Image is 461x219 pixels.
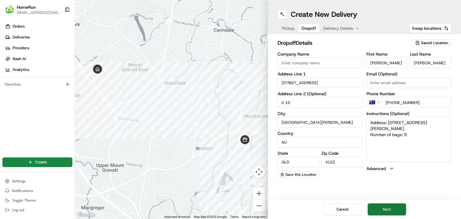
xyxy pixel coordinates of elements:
[278,77,363,88] input: Enter address
[2,206,72,214] button: Log out
[2,80,72,89] div: Favorites
[194,215,227,218] span: Map data ©2025 Google
[12,179,26,184] span: Settings
[421,40,448,46] span: Saved Location
[366,117,452,162] textarea: Address: [STREET_ADDRESS][PERSON_NAME] Number of bags: 9
[17,4,36,10] button: HomeRun
[366,92,452,96] label: Phone Number
[285,172,316,177] span: Save this Location
[323,25,353,31] span: Delivery Details
[230,215,239,218] a: Terms
[410,52,451,56] label: Last Name
[35,160,47,165] span: Create
[321,157,363,167] input: Enter zip code
[278,72,363,76] label: Address Line 1
[12,208,24,212] span: Log out
[2,2,62,17] button: HomeRunHomeRun[EMAIL_ADDRESS][DOMAIN_NAME]
[77,211,96,219] img: Google
[253,200,265,212] button: Zoom out
[2,43,75,53] a: Providers
[278,137,363,148] input: Enter country
[2,65,75,75] a: Analytics
[302,25,316,31] span: Dropoff
[242,215,266,218] a: Report a map error
[366,72,452,76] label: Email (Optional)
[253,166,265,178] button: Map camera controls
[12,198,36,203] span: Toggle Theme
[2,54,75,64] a: Nash AI
[278,111,363,116] label: City
[253,187,265,199] button: Zoom in
[2,157,72,167] button: Create
[278,39,408,47] h2: dropoff Details
[77,211,96,219] a: Open this area in Google Maps (opens a new window)
[366,166,452,172] button: Advanced
[2,22,75,31] a: Orders
[282,25,294,31] span: Pickup
[164,215,190,219] button: Keyboard shortcuts
[278,97,363,108] input: Apartment, suite, unit, etc.
[2,196,72,205] button: Toggle Theme
[366,57,408,68] input: Enter first name
[412,25,441,31] span: Swap locations
[321,151,363,155] label: Zip Code
[412,39,451,47] button: Saved Location
[2,177,72,185] button: Settings
[278,157,319,167] input: Enter state
[278,171,319,178] button: Save this Location
[13,35,30,40] span: Deliveries
[13,56,26,62] span: Nash AI
[366,166,386,172] label: Advanced
[13,67,29,72] span: Analytics
[366,52,408,56] label: First Name
[2,187,72,195] button: Notifications
[278,57,363,68] input: Enter company name
[17,10,60,15] button: [EMAIL_ADDRESS][DOMAIN_NAME]
[13,24,25,29] span: Orders
[278,151,319,155] label: State
[278,117,363,128] input: Enter city
[366,111,452,116] label: Instructions (Optional)
[5,5,14,14] img: HomeRun
[12,188,33,193] span: Notifications
[291,10,357,19] h1: Create New Delivery
[2,32,75,42] a: Deliveries
[13,45,29,51] span: Providers
[278,52,363,56] label: Company Name
[409,23,451,33] button: Swap locations
[368,203,406,215] button: Next
[410,57,451,68] input: Enter last name
[323,203,362,215] button: Cancel
[382,97,452,108] input: Enter phone number
[278,131,363,135] label: Country
[366,77,452,88] input: Enter email address
[278,92,363,96] label: Address Line 2 (Optional)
